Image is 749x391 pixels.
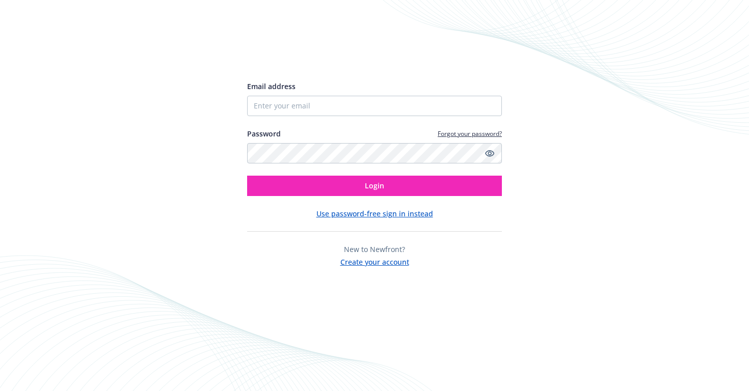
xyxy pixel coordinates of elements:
[247,81,296,91] span: Email address
[484,147,496,159] a: Show password
[247,96,502,116] input: Enter your email
[247,143,502,163] input: Enter your password
[247,44,343,62] img: Newfront logo
[316,208,433,219] button: Use password-free sign in instead
[340,255,409,267] button: Create your account
[247,176,502,196] button: Login
[438,129,502,138] a: Forgot your password?
[365,181,384,190] span: Login
[247,128,281,139] label: Password
[344,244,405,254] span: New to Newfront?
